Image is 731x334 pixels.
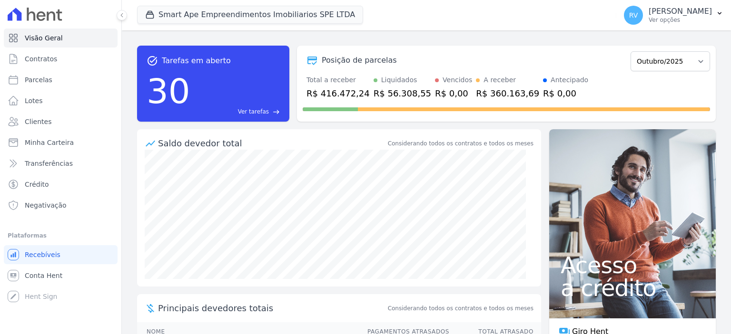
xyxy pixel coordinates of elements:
[25,271,62,280] span: Conta Hent
[137,6,363,24] button: Smart Ape Empreendimentos Imobiliarios SPE LTDA
[8,230,114,241] div: Plataformas
[306,75,370,85] div: Total a receber
[561,254,704,277] span: Acesso
[443,75,472,85] div: Vencidos
[25,159,73,168] span: Transferências
[4,91,118,110] a: Lotes
[543,87,588,100] div: R$ 0,00
[484,75,516,85] div: A receber
[435,87,472,100] div: R$ 0,00
[4,196,118,215] a: Negativação
[4,70,118,89] a: Parcelas
[561,277,704,299] span: a crédito
[374,87,431,100] div: R$ 56.308,55
[162,55,231,67] span: Tarefas em aberto
[306,87,370,100] div: R$ 416.472,24
[4,245,118,264] a: Recebíveis
[158,137,386,150] div: Saldo devedor total
[388,304,533,313] span: Considerando todos os contratos e todos os meses
[322,55,397,66] div: Posição de parcelas
[25,138,74,147] span: Minha Carteira
[476,87,539,100] div: R$ 360.163,69
[25,54,57,64] span: Contratos
[273,108,280,115] span: east
[25,117,51,126] span: Clientes
[649,7,712,16] p: [PERSON_NAME]
[616,2,731,29] button: RV [PERSON_NAME] Ver opções
[4,266,118,285] a: Conta Hent
[4,29,118,48] a: Visão Geral
[649,16,712,24] p: Ver opções
[551,75,588,85] div: Antecipado
[4,112,118,131] a: Clientes
[381,75,417,85] div: Liquidados
[147,67,190,116] div: 30
[629,12,638,19] span: RV
[158,302,386,315] span: Principais devedores totais
[25,96,43,105] span: Lotes
[4,49,118,68] a: Contratos
[4,154,118,173] a: Transferências
[388,139,533,148] div: Considerando todos os contratos e todos os meses
[25,180,49,189] span: Crédito
[25,200,67,210] span: Negativação
[25,250,60,259] span: Recebíveis
[194,107,280,116] a: Ver tarefas east
[238,107,269,116] span: Ver tarefas
[147,55,158,67] span: task_alt
[25,33,63,43] span: Visão Geral
[4,133,118,152] a: Minha Carteira
[4,175,118,194] a: Crédito
[25,75,52,85] span: Parcelas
